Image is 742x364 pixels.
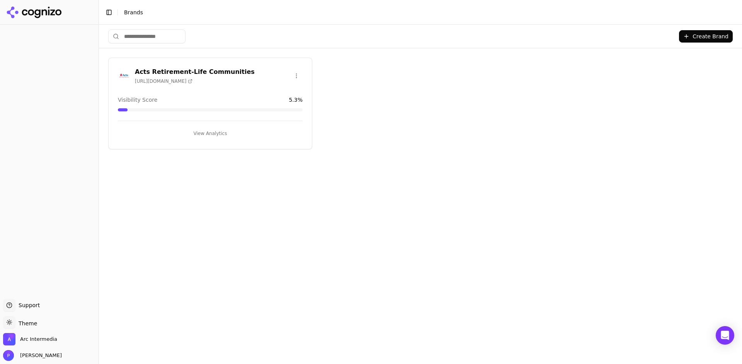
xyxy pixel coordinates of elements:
nav: breadcrumb [124,9,720,16]
span: Arc Intermedia [20,336,57,343]
button: Create Brand [679,30,733,43]
button: View Analytics [118,127,303,140]
span: [URL][DOMAIN_NAME] [135,78,192,84]
span: Visibility Score [118,96,157,104]
span: Support [15,301,40,309]
h3: Acts Retirement-Life Communities [135,67,255,77]
span: Brands [124,9,143,15]
img: Arc Intermedia [3,333,15,345]
span: Theme [15,320,37,326]
img: Acts Retirement-Life Communities [118,70,130,82]
div: Open Intercom Messenger [716,326,734,345]
img: Patrick [3,350,14,361]
span: [PERSON_NAME] [17,352,62,359]
button: Open user button [3,350,62,361]
button: Open organization switcher [3,333,57,345]
span: 5.3 % [289,96,303,104]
